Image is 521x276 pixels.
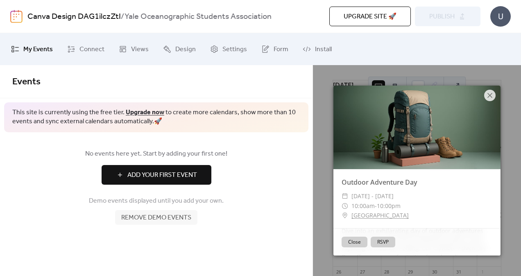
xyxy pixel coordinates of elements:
div: ​ [342,191,348,201]
a: Upgrade now [126,106,164,119]
a: Form [255,36,294,62]
span: Install [315,43,332,56]
span: Add Your First Event [127,170,197,180]
a: Settings [204,36,253,62]
a: [GEOGRAPHIC_DATA] [351,210,409,220]
span: Settings [222,43,247,56]
button: Remove demo events [115,210,197,225]
a: Add Your First Event [12,165,300,185]
div: U [490,6,511,27]
a: Design [157,36,202,62]
b: Yale Oceanographic Students Association [125,9,272,25]
span: - [375,202,377,210]
span: 10:00am [351,202,375,210]
button: Close [342,237,367,247]
span: Events [12,73,41,91]
b: / [121,9,125,25]
span: Upgrade site 🚀 [344,12,396,22]
span: Form [274,43,288,56]
span: Connect [79,43,104,56]
span: Design [175,43,196,56]
img: logo [10,10,23,23]
button: RSVP [371,237,395,247]
span: [DATE] - [DATE] [351,191,394,201]
span: Remove demo events [121,213,191,223]
a: My Events [5,36,59,62]
span: No events here yet. Start by adding your first one! [12,149,300,159]
a: Views [113,36,155,62]
div: Outdoor Adventure Day [333,177,501,187]
span: This site is currently using the free tier. to create more calendars, show more than 10 events an... [12,108,300,127]
a: Connect [61,36,111,62]
button: Add Your First Event [102,165,211,185]
a: Install [297,36,338,62]
span: Demo events displayed until you add your own. [89,196,224,206]
span: 10:00pm [377,202,401,210]
span: Views [131,43,149,56]
a: Canva Design DAG1ilczZtI [27,9,121,25]
button: Upgrade site 🚀 [329,7,411,26]
span: My Events [23,43,53,56]
div: ​ [342,210,348,220]
div: ​ [342,201,348,211]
